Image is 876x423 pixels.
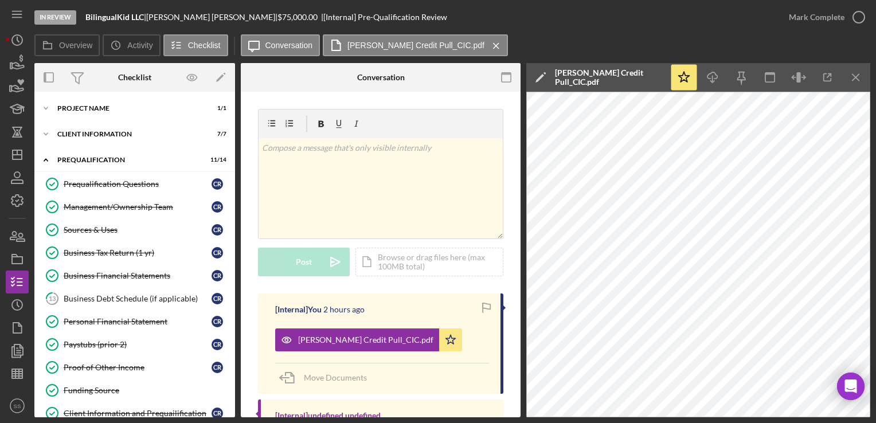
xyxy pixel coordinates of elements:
div: Post [296,248,312,276]
div: Checklist [118,73,151,82]
a: Personal Financial StatementCR [40,310,229,333]
div: 7 / 7 [206,131,226,138]
div: C R [212,224,223,236]
div: Proof of Other Income [64,363,212,372]
label: Conversation [265,41,313,50]
a: 13Business Debt Schedule (if applicable)CR [40,287,229,310]
button: SS [6,394,29,417]
div: In Review [34,10,76,25]
div: C R [212,178,223,190]
div: C R [212,247,223,258]
text: SS [14,403,21,409]
div: Business Tax Return (1 yr) [64,248,212,257]
a: Sources & UsesCR [40,218,229,241]
div: C R [212,339,223,350]
a: Business Tax Return (1 yr)CR [40,241,229,264]
div: | [85,13,146,22]
div: 1 / 1 [206,105,226,112]
div: C R [212,316,223,327]
div: C R [212,270,223,281]
div: Business Financial Statements [64,271,212,280]
div: Project Name [57,105,198,112]
a: Management/Ownership TeamCR [40,195,229,218]
div: Paystubs (prior 2) [64,340,212,349]
button: Activity [103,34,160,56]
span: Move Documents [304,373,367,382]
div: Client Information and Prequailification [64,409,212,418]
div: C R [212,201,223,213]
button: Checklist [163,34,228,56]
div: C R [212,408,223,419]
div: [PERSON_NAME] Credit Pull_CIC.pdf [555,68,664,87]
a: Funding Source [40,379,229,402]
div: $75,000.00 [277,13,321,22]
div: Conversation [357,73,405,82]
div: Prequalification Questions [64,179,212,189]
div: [Internal] undefined undefined [275,411,381,420]
div: [PERSON_NAME] [PERSON_NAME] | [146,13,277,22]
a: Paystubs (prior 2)CR [40,333,229,356]
label: Checklist [188,41,221,50]
time: 2025-08-19 15:25 [323,305,365,314]
b: BilingualKid LLC [85,12,144,22]
button: Post [258,248,350,276]
div: [Internal] You [275,305,322,314]
div: Business Debt Schedule (if applicable) [64,294,212,303]
button: Mark Complete [777,6,870,29]
div: C R [212,362,223,373]
button: Overview [34,34,100,56]
div: Personal Financial Statement [64,317,212,326]
button: Conversation [241,34,320,56]
div: | [Internal] Pre-Qualification Review [321,13,447,22]
a: Business Financial StatementsCR [40,264,229,287]
label: [PERSON_NAME] Credit Pull_CIC.pdf [347,41,484,50]
div: Management/Ownership Team [64,202,212,211]
div: Prequalification [57,156,198,163]
div: Mark Complete [789,6,844,29]
div: Funding Source [64,386,229,395]
button: [PERSON_NAME] Credit Pull_CIC.pdf [323,34,508,56]
div: [PERSON_NAME] Credit Pull_CIC.pdf [298,335,433,344]
label: Activity [127,41,152,50]
label: Overview [59,41,92,50]
div: 11 / 14 [206,156,226,163]
button: Move Documents [275,363,378,392]
div: Sources & Uses [64,225,212,234]
a: Prequalification QuestionsCR [40,173,229,195]
div: C R [212,293,223,304]
a: Proof of Other IncomeCR [40,356,229,379]
tspan: 13 [49,295,56,302]
div: Open Intercom Messenger [837,373,865,400]
div: Client Information [57,131,198,138]
button: [PERSON_NAME] Credit Pull_CIC.pdf [275,328,462,351]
